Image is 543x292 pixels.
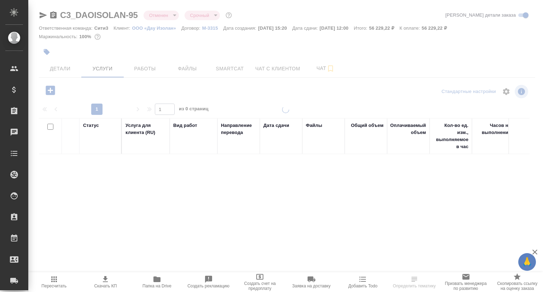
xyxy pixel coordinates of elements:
[390,122,426,136] div: Оплачиваемый объем
[351,122,384,129] div: Общий объем
[292,284,331,288] span: Заявка на доставку
[389,272,440,292] button: Определить тематику
[440,272,492,292] button: Призвать менеджера по развитию
[263,122,289,129] div: Дата сдачи
[183,272,234,292] button: Создать рекламацию
[234,272,286,292] button: Создать счет на предоплату
[337,272,389,292] button: Добавить Todo
[28,272,80,292] button: Пересчитать
[393,284,436,288] span: Определить тематику
[187,284,229,288] span: Создать рекламацию
[306,122,322,129] div: Файлы
[433,122,468,150] div: Кол-во ед. изм., выполняемое в час
[125,122,166,136] div: Услуга для клиента (RU)
[142,284,171,288] span: Папка на Drive
[238,281,281,291] span: Создать счет на предоплату
[221,122,256,136] div: Направление перевода
[444,281,487,291] span: Призвать менеджера по развитию
[131,272,183,292] button: Папка на Drive
[286,272,337,292] button: Заявка на доставку
[83,122,99,129] div: Статус
[348,284,377,288] span: Добавить Todo
[491,272,543,292] button: Скопировать ссылку на оценку заказа
[80,272,132,292] button: Скачать КП
[94,284,117,288] span: Скачать КП
[521,255,533,269] span: 🙏
[173,122,197,129] div: Вид работ
[496,281,539,291] span: Скопировать ссылку на оценку заказа
[475,122,511,136] div: Часов на выполнение
[41,284,66,288] span: Пересчитать
[518,253,536,271] button: 🙏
